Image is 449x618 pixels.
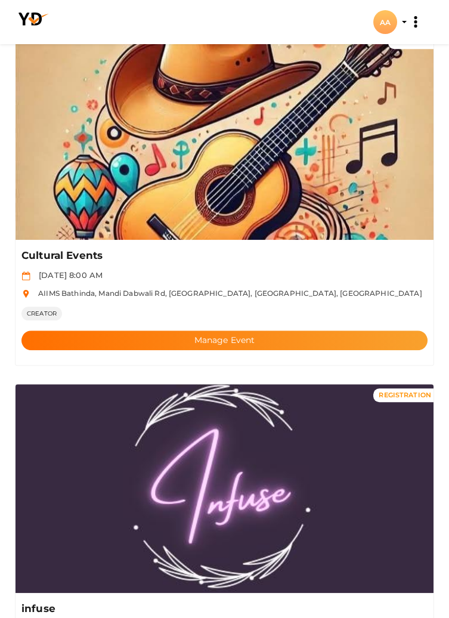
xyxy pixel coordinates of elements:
[373,18,397,27] profile-pic: AA
[21,289,30,298] img: location.svg
[33,270,103,280] span: [DATE] 8:00 AM
[21,249,419,263] p: Cultural Events
[373,10,397,34] div: AA
[379,391,431,399] span: REGISTRATION
[21,330,428,350] button: Manage Event
[370,10,401,35] button: AA
[16,30,433,240] img: TYKVVGOW_normal.jpeg
[21,271,30,280] img: calendar.svg
[21,307,62,320] span: CREATOR
[16,384,433,594] img: M9DHCNN2_normal.png
[32,289,422,298] span: AIIMS Bathinda, Mandi Dabwali Rd, [GEOGRAPHIC_DATA], [GEOGRAPHIC_DATA], [GEOGRAPHIC_DATA]
[21,602,419,616] p: infuse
